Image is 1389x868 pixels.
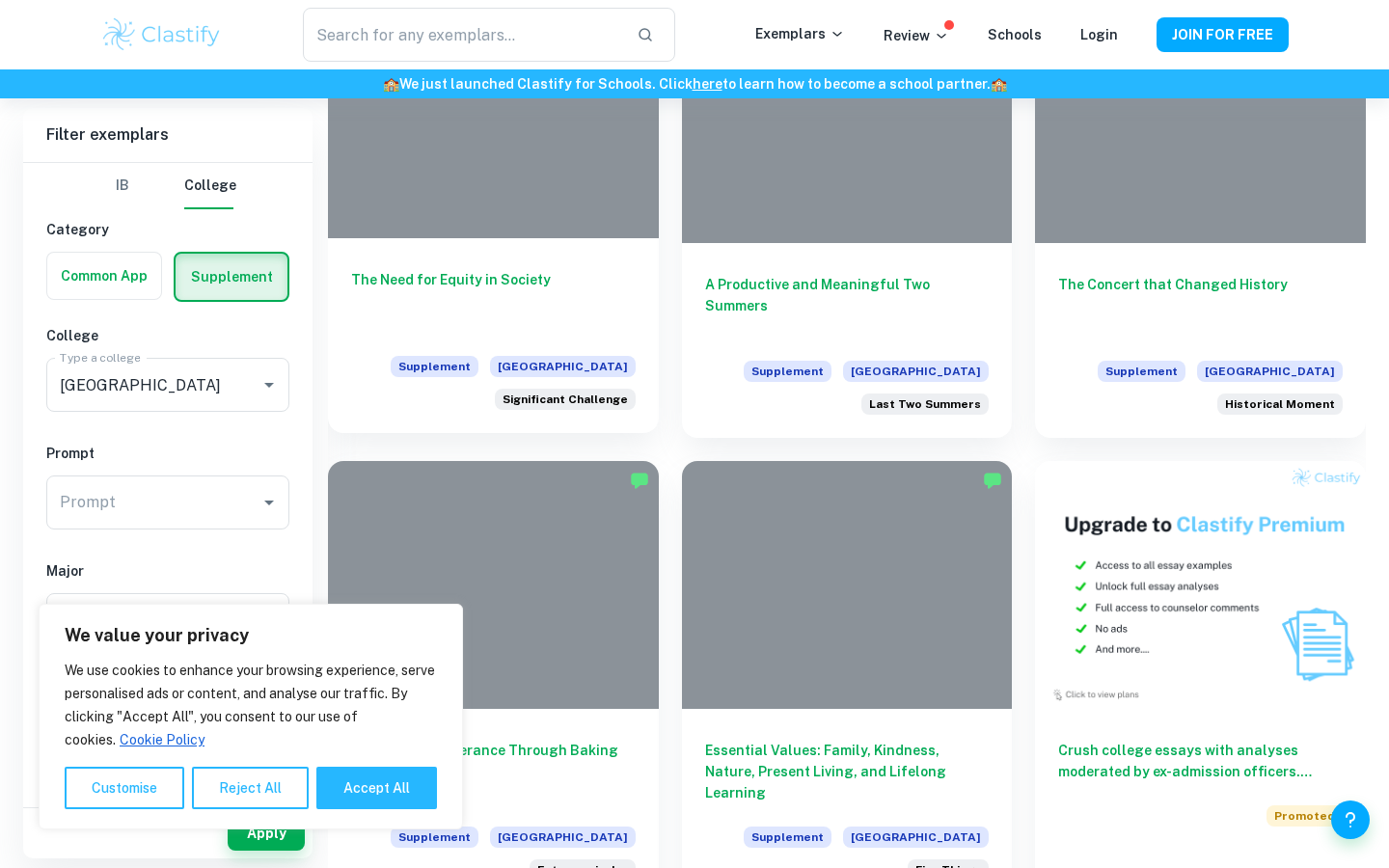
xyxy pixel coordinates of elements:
button: Customise [65,767,184,809]
span: [GEOGRAPHIC_DATA] [1197,361,1343,382]
h6: Category [46,219,289,240]
div: What historical moment or event do you wish you could have witnessed? [1217,393,1343,415]
p: We value your privacy [65,624,437,647]
button: Help and Feedback [1331,800,1370,839]
h6: Filter exemplars [23,108,313,162]
span: [GEOGRAPHIC_DATA] [843,827,989,848]
span: 🏫 [383,76,399,92]
span: Supplement [391,356,478,377]
p: Exemplars [755,23,845,44]
button: Open [256,489,283,516]
span: Supplement [744,361,831,382]
span: Promoted [1266,805,1343,827]
p: We use cookies to enhance your browsing experience, serve personalised ads or content, and analys... [65,659,437,751]
div: We value your privacy [39,604,463,829]
h6: Essential Values: Family, Kindness, Nature, Present Living, and Lifelong Learning [705,740,990,803]
span: [GEOGRAPHIC_DATA] [490,827,636,848]
button: Supplement [176,254,287,300]
h6: The Need for Equity in Society [351,269,636,333]
button: JOIN FOR FREE [1157,17,1289,52]
a: Login [1080,27,1118,42]
h6: A Productive and Meaningful Two Summers [705,274,990,338]
span: Historical Moment [1225,395,1335,413]
button: Accept All [316,767,437,809]
button: College [184,163,236,209]
button: Common App [47,253,161,299]
div: What is the most significant challenge that society faces today? [495,389,636,410]
h6: We just launched Clastify for Schools. Click to learn how to become a school partner. [4,73,1385,95]
span: [GEOGRAPHIC_DATA] [490,356,636,377]
input: Search for any exemplars... [303,8,621,62]
img: Thumbnail [1035,461,1366,709]
h6: College [46,325,289,346]
span: Supplement [391,827,478,848]
span: Supplement [744,827,831,848]
a: Cookie Policy [119,731,205,748]
span: 🏫 [991,76,1007,92]
button: Open [256,371,283,398]
img: Clastify logo [100,15,223,54]
img: Marked [983,471,1002,490]
button: Apply [228,816,305,851]
span: Significant Challenge [503,391,628,408]
a: here [693,76,722,92]
button: Reject All [192,767,309,809]
h6: The Concert that Changed History [1058,274,1343,338]
a: Schools [988,27,1042,42]
p: Review [884,25,949,46]
div: Filter type choice [99,163,236,209]
img: Marked [630,471,649,490]
div: How did you spend your last two summers? [861,393,989,415]
h6: Learning Perseverance Through Baking [351,740,636,803]
span: Last Two Summers [869,395,981,413]
h6: Prompt [46,443,289,464]
label: Type a college [60,349,140,366]
h6: Major [46,560,289,582]
span: [GEOGRAPHIC_DATA] [843,361,989,382]
button: IB [99,163,146,209]
span: Supplement [1098,361,1185,382]
h6: Crush college essays with analyses moderated by ex-admission officers. Upgrade now [1058,740,1343,782]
